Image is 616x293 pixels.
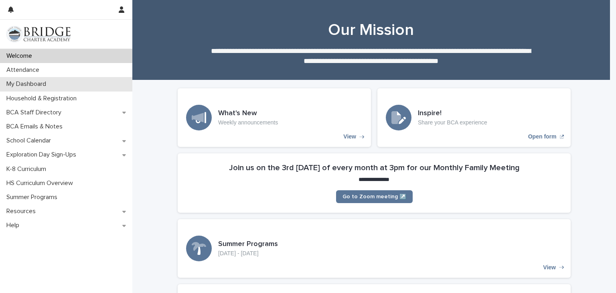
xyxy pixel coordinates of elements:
[3,123,69,130] p: BCA Emails & Notes
[377,88,571,147] a: Open form
[3,222,26,229] p: Help
[3,52,38,60] p: Welcome
[543,264,556,271] p: View
[218,240,278,249] h3: Summer Programs
[218,109,278,118] h3: What's New
[418,109,487,118] h3: Inspire!
[3,80,53,88] p: My Dashboard
[218,250,278,257] p: [DATE] - [DATE]
[229,163,520,173] h2: Join us on the 3rd [DATE] of every month at 3pm for our Monthly Family Meeting
[6,26,71,42] img: V1C1m3IdTEidaUdm9Hs0
[528,133,557,140] p: Open form
[218,119,278,126] p: Weekly announcements
[418,119,487,126] p: Share your BCA experience
[3,95,83,102] p: Household & Registration
[3,109,68,116] p: BCA Staff Directory
[3,137,57,144] p: School Calendar
[342,194,406,199] span: Go to Zoom meeting ↗️
[3,208,42,215] p: Resources
[3,151,83,159] p: Exploration Day Sign-Ups
[3,165,53,173] p: K-8 Curriculum
[343,133,356,140] p: View
[3,193,64,201] p: Summer Programs
[3,66,46,74] p: Attendance
[3,179,79,187] p: HS Curriculum Overview
[178,88,371,147] a: View
[336,190,413,203] a: Go to Zoom meeting ↗️
[174,20,567,40] h1: Our Mission
[178,219,571,278] a: View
